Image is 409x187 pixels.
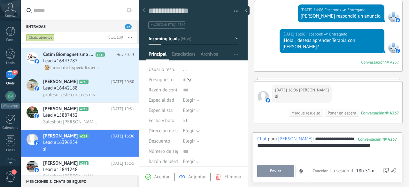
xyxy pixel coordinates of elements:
div: 237 [358,136,397,142]
img: facebook-sm.svg [266,98,270,103]
span: 18h 51m [356,168,374,174]
img: icon [35,86,39,91]
span: Iris Ruiz [299,87,329,93]
span: profesor este curso es distinto al de Biomagnetismo Metabolico? [43,92,99,98]
span: Principal [149,51,166,60]
button: Elegir [183,95,200,105]
div: Total: 139 [104,35,123,41]
a: avataricon[PERSON_NAME]A219[DATE] 19:31Lead #15887432Salesbot: [PERSON_NAME], ¿quieres recibir no... [21,103,139,129]
div: Especialidad [149,95,178,105]
a: avataricon[PERSON_NAME]A240[DATE] 20:30Lead #16442188profesor este curso es distinto al de Biomag... [21,75,139,102]
img: icon [35,168,39,172]
span: [DATE] 15:55 [111,160,134,167]
span: ... [183,66,187,73]
span: [PERSON_NAME] [43,79,78,85]
span: [DATE] 16:06 [111,133,134,139]
span: A219 [79,107,88,111]
span: Descuento [149,139,170,144]
span: Usuario resp. [149,66,175,73]
div: Listas [1,148,20,152]
span: Especialidad [149,98,174,103]
span: Elegir [183,107,195,113]
span: Presupuesto [149,77,174,83]
span: Razón de pérdida [149,159,184,164]
span: Facebook [388,11,399,22]
span: #agregar etiquetas [151,23,185,27]
div: [DATE] 16:06 [282,31,306,37]
div: Razón de pérdida [149,157,178,167]
div: Conversación [361,59,385,65]
span: Elegir [183,159,195,165]
div: Dirección de la clínica [149,126,178,136]
button: Elegir [183,136,200,146]
a: avataricon[PERSON_NAME]A218[DATE] 15:55Lead #15841248Salesbot: [PERSON_NAME], ¿quieres recibir no... [21,157,139,184]
span: : [313,136,313,142]
span: Aceptar [154,174,170,180]
span: Salesbot: [PERSON_NAME], ¿quieres recibir novedades y promociones de la Escuela Cetim? Déjanos tu... [43,119,99,125]
span: Entregado [347,7,366,13]
span: Salesbot: [PERSON_NAME], ¿quieres recibir novedades y promociones de la Escuela Cetim? Déjanos tu... [43,173,99,179]
span: Cancelar [313,168,328,174]
span: 🧏🏼𝐂𝐮𝐫𝐬𝐨 𝐝𝐞 𝐄𝐬𝐩𝐞𝐜𝐢𝐚𝐥𝐢𝐳𝐚𝐜𝐢𝐨́𝐧 para Biomagnetistas: "FENÓMENO TUMORAL METABÓLICO" ✔️Curso de Especia... [43,65,99,71]
span: Elegir [183,128,195,134]
span: A237 [79,134,88,138]
div: Chats abiertos [26,34,55,42]
span: Elegir [183,97,195,103]
span: 1 [12,169,17,175]
div: si [275,93,329,100]
div: Poner en espera [328,110,356,116]
img: facebook-sm.svg [396,49,400,53]
span: Entregado [329,31,347,37]
div: Presupuesto [149,75,178,85]
div: Menciones & Chats de equipo [21,175,137,187]
span: [PERSON_NAME] [43,160,78,167]
span: 32 [125,24,132,29]
span: A241 [96,52,105,57]
div: [DATE] 16:06 [275,87,299,93]
button: Elegir [183,126,200,136]
span: [DATE] 20:30 [111,79,134,85]
span: Eliminar [224,174,241,180]
span: Archivos [201,51,218,60]
span: [PERSON_NAME] [43,106,78,112]
span: Dirección de la clínica [149,129,194,133]
button: Elegir [183,157,200,167]
span: Razón de contacto [149,88,186,92]
span: Iris Ruiz [258,91,269,103]
div: Especialista [149,105,178,116]
div: Razón de contacto [149,85,178,95]
div: Usuario resp. [149,65,178,75]
div: [DATE] 16:06 [301,7,325,13]
span: Estadísticas [172,51,196,60]
span: S/ [187,77,191,83]
div: Entradas [21,20,137,32]
div: Fecha y hora [149,116,178,126]
a: avataricon[PERSON_NAME]A237[DATE] 16:06Lead #16396954si [21,130,139,157]
div: Ocultar [243,6,250,15]
span: Cuenta [5,14,16,18]
span: Lead #16442188 [43,85,78,91]
div: Iris Ruiz [278,136,313,142]
span: A240 [79,80,88,84]
span: Hoy 20:43 [116,51,134,58]
img: facebook-sm.svg [396,18,400,22]
span: Especialista [149,108,173,113]
div: ¡Hola, , deseas aprender Terapia con [PERSON_NAME]? [282,37,382,50]
span: Lead #15841248 [43,167,78,173]
div: Descuento [149,136,178,146]
span: [DATE] 19:31 [111,106,134,112]
a: avatariconCetim Biomagnetismo HolísticoA241Hoy 20:43Lead #16443782🧏🏼𝐂𝐮𝐫𝐬𝐨 𝐝𝐞 𝐄𝐬𝐩𝐞𝐜𝐢𝐚𝐥𝐢𝐳𝐚𝐜𝐢𝐨́𝐧 par... [21,48,139,75]
div: Número de seguro [149,146,178,157]
div: Chats [1,82,20,86]
span: Lead #15887432 [43,112,78,119]
span: La sesión de mensajería finaliza en: [330,168,355,174]
span: Lead #16443782 [43,58,78,64]
div: Calendario [1,126,20,130]
div: Panel [1,38,20,42]
span: Cetim Biomagnetismo Holístico [43,51,94,58]
span: para [268,136,277,142]
span: Lead #16396954 [43,139,78,146]
span: A218 [79,161,88,165]
div: № A237 [385,59,399,65]
div: WhatsApp [1,103,19,109]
